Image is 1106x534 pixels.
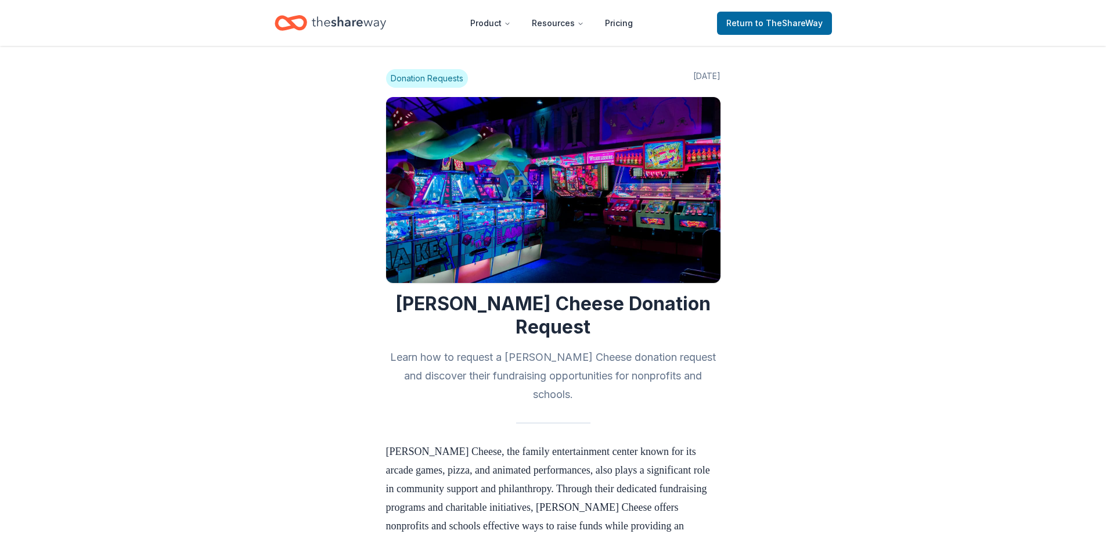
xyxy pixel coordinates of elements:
[523,12,593,35] button: Resources
[386,348,720,404] h2: Learn how to request a [PERSON_NAME] Cheese donation request and discover their fundraising oppor...
[275,9,386,37] a: Home
[726,16,823,30] span: Return
[755,18,823,28] span: to TheShareWay
[461,12,520,35] button: Product
[386,97,720,283] img: Image for Chuck E. Cheese Donation Request
[386,292,720,339] h1: [PERSON_NAME] Cheese Donation Request
[596,12,642,35] a: Pricing
[717,12,832,35] a: Returnto TheShareWay
[693,69,720,88] span: [DATE]
[386,69,468,88] span: Donation Requests
[461,9,642,37] nav: Main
